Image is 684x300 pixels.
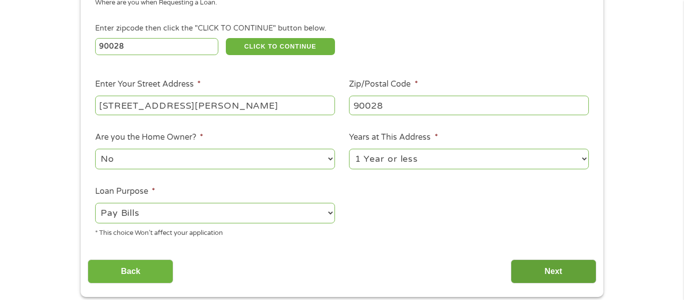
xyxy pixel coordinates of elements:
button: CLICK TO CONTINUE [226,38,335,55]
label: Years at This Address [349,132,438,143]
label: Enter Your Street Address [95,79,201,90]
label: Zip/Postal Code [349,79,418,90]
input: Enter Zipcode (e.g 01510) [95,38,219,55]
label: Loan Purpose [95,186,155,197]
div: Enter zipcode then click the "CLICK TO CONTINUE" button below. [95,23,589,34]
input: Back [88,259,173,284]
input: 1 Main Street [95,96,335,115]
input: Next [511,259,596,284]
label: Are you the Home Owner? [95,132,203,143]
div: * This choice Won’t affect your application [95,225,335,238]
